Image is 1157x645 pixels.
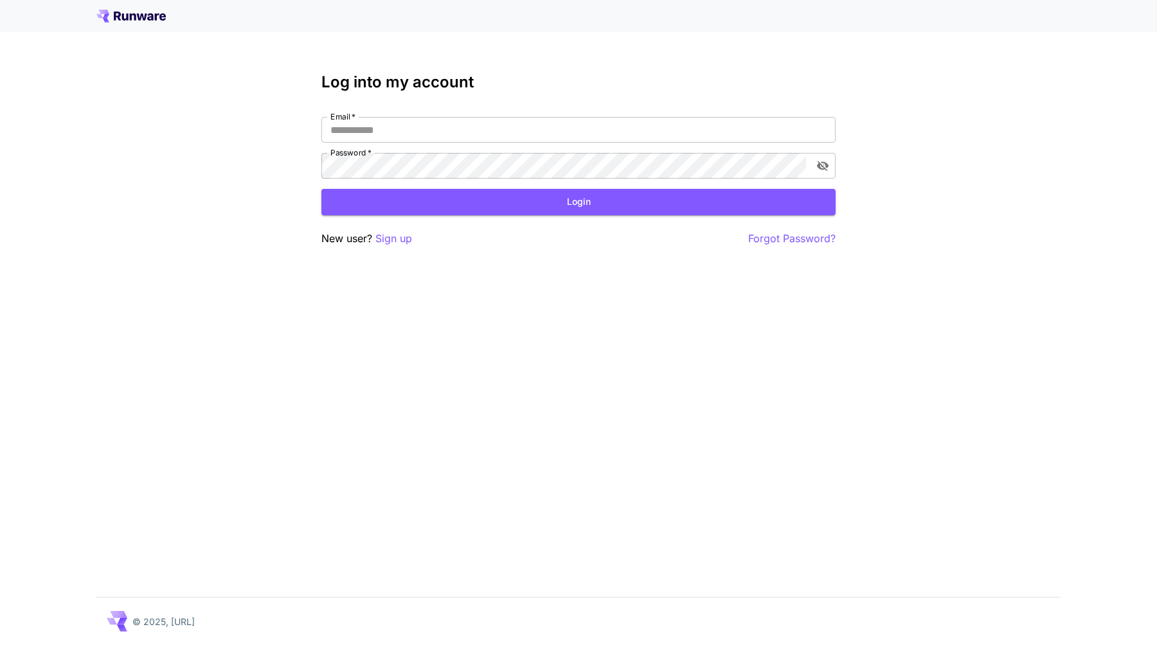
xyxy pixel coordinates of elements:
p: © 2025, [URL] [132,615,195,628]
button: toggle password visibility [811,154,834,177]
label: Password [330,147,372,158]
button: Forgot Password? [748,231,836,247]
label: Email [330,111,355,122]
h3: Log into my account [321,73,836,91]
button: Sign up [375,231,412,247]
p: New user? [321,231,412,247]
button: Login [321,189,836,215]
